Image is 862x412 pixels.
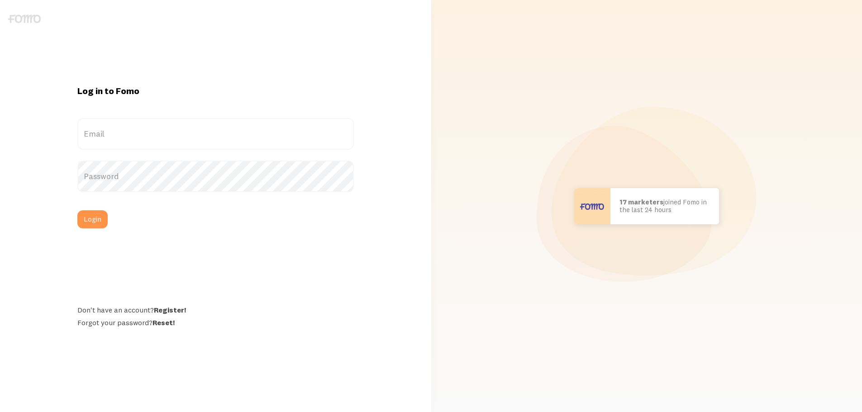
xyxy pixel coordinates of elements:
label: Password [77,161,354,192]
div: Forgot your password? [77,318,354,327]
p: joined Fomo in the last 24 hours [619,199,710,213]
label: Email [77,118,354,150]
img: User avatar [574,188,610,224]
div: Don't have an account? [77,305,354,314]
b: 17 marketers [619,198,663,206]
h1: Log in to Fomo [77,85,354,97]
a: Reset! [152,318,175,327]
a: Register! [154,305,186,314]
button: Login [77,210,108,228]
img: fomo-logo-gray-b99e0e8ada9f9040e2984d0d95b3b12da0074ffd48d1e5cb62ac37fc77b0b268.svg [8,14,41,23]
